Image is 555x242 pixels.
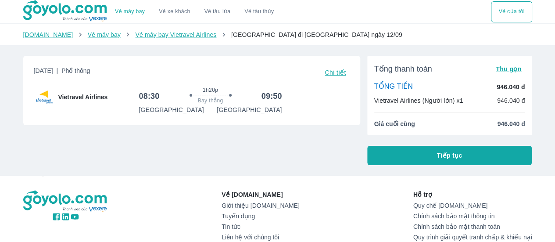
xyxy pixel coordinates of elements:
p: 946.040 đ [497,96,525,105]
a: Quy chế [DOMAIN_NAME] [413,202,532,209]
button: Thu gọn [492,63,525,75]
a: Vé tàu lửa [197,1,238,22]
a: Giới thiệu [DOMAIN_NAME] [222,202,299,209]
span: Tổng thanh toán [374,64,432,74]
p: [GEOGRAPHIC_DATA] [139,105,204,114]
h6: 08:30 [139,91,160,101]
a: Quy trình giải quyết tranh chấp & khiếu nại [413,234,532,241]
span: Thu gọn [496,65,522,72]
p: TỔNG TIỀN [374,82,413,92]
a: Tin tức [222,223,299,230]
p: 946.040 đ [497,83,525,91]
img: logo [23,190,108,212]
span: Phổ thông [61,67,90,74]
a: Vé máy bay [115,8,145,15]
span: Chi tiết [325,69,346,76]
button: Vé tàu thủy [237,1,281,22]
a: Liên hệ với chúng tôi [222,234,299,241]
h6: 09:50 [261,91,282,101]
a: Chính sách bảo mật thông tin [413,213,532,220]
a: [DOMAIN_NAME] [23,31,73,38]
a: Vé máy bay Vietravel Airlines [135,31,216,38]
div: choose transportation mode [108,1,281,22]
span: [GEOGRAPHIC_DATA] đi [GEOGRAPHIC_DATA] ngày 12/09 [231,31,402,38]
a: Vé xe khách [159,8,190,15]
span: Bay thẳng [198,97,223,104]
span: Vietravel Airlines [58,93,108,101]
a: Tuyển dụng [222,213,299,220]
button: Tiếp tục [367,146,532,165]
span: | [57,67,58,74]
button: Chi tiết [321,66,349,79]
a: Vé máy bay [88,31,121,38]
p: [GEOGRAPHIC_DATA] [217,105,282,114]
button: Vé của tôi [491,1,532,22]
a: Chính sách bảo mật thanh toán [413,223,532,230]
span: Giá cuối cùng [374,119,415,128]
p: Về [DOMAIN_NAME] [222,190,299,199]
span: 946.040 đ [497,119,525,128]
span: [DATE] [34,66,90,79]
p: Vietravel Airlines (Người lớn) x1 [374,96,463,105]
nav: breadcrumb [23,30,532,39]
p: Hỗ trợ [413,190,532,199]
div: choose transportation mode [491,1,532,22]
span: 1h20p [203,87,218,94]
span: Tiếp tục [437,151,462,160]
